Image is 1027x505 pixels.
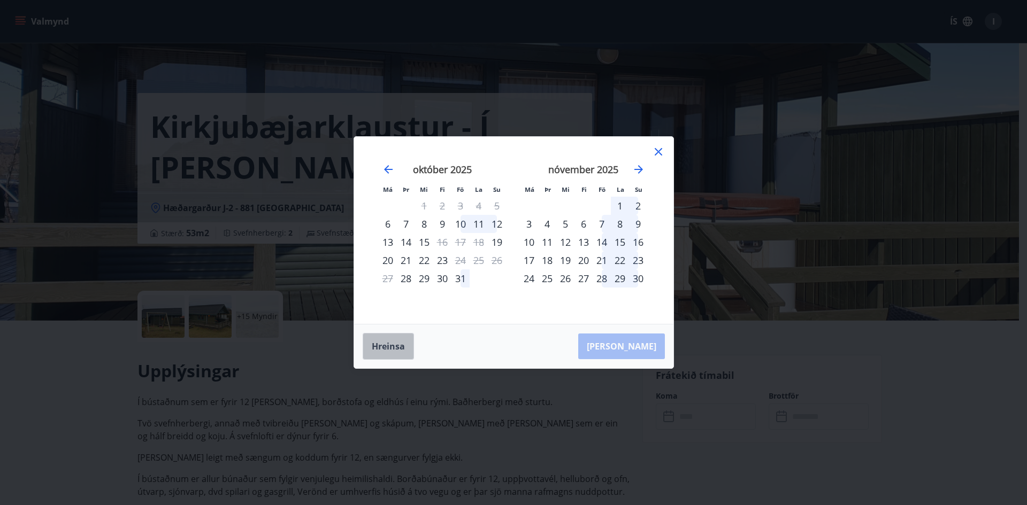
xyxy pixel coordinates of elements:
td: Not available. sunnudagur, 26. október 2025 [488,251,506,269]
div: 10 [520,233,538,251]
div: 22 [415,251,433,269]
td: fimmtudagur, 27. nóvember 2025 [574,269,593,288]
td: þriðjudagur, 18. nóvember 2025 [538,251,556,269]
div: 16 [629,233,647,251]
div: Move backward to switch to the previous month. [382,163,395,176]
td: þriðjudagur, 25. nóvember 2025 [538,269,556,288]
small: Fi [581,185,587,193]
td: Not available. laugardagur, 25. október 2025 [470,251,488,269]
td: sunnudagur, 23. nóvember 2025 [629,251,647,269]
div: 13 [379,233,397,251]
small: Þr [545,185,551,193]
td: miðvikudagur, 22. október 2025 [415,251,433,269]
strong: október 2025 [413,163,472,176]
td: fimmtudagur, 13. nóvember 2025 [574,233,593,251]
div: 19 [556,251,574,269]
div: 8 [611,215,629,233]
div: 20 [574,251,593,269]
div: Aðeins útritun í boði [451,251,470,269]
td: sunnudagur, 2. nóvember 2025 [629,197,647,215]
div: 21 [593,251,611,269]
td: laugardagur, 15. nóvember 2025 [611,233,629,251]
div: 12 [488,215,506,233]
div: 25 [538,269,556,288]
div: 23 [433,251,451,269]
td: Not available. fimmtudagur, 2. október 2025 [433,197,451,215]
small: Su [635,185,642,193]
div: 26 [556,269,574,288]
small: Þr [403,185,409,193]
small: Mi [420,185,428,193]
td: fimmtudagur, 20. nóvember 2025 [574,251,593,269]
div: 27 [574,269,593,288]
small: Má [525,185,534,193]
td: fimmtudagur, 30. október 2025 [433,269,451,288]
div: 14 [397,233,415,251]
td: Not available. laugardagur, 18. október 2025 [470,233,488,251]
small: La [475,185,482,193]
div: 2 [629,197,647,215]
td: laugardagur, 8. nóvember 2025 [611,215,629,233]
button: Hreinsa [363,333,414,360]
div: 4 [538,215,556,233]
td: miðvikudagur, 26. nóvember 2025 [556,269,574,288]
div: 22 [611,251,629,269]
td: sunnudagur, 9. nóvember 2025 [629,215,647,233]
div: 12 [556,233,574,251]
td: þriðjudagur, 14. október 2025 [397,233,415,251]
td: miðvikudagur, 29. október 2025 [415,269,433,288]
div: 21 [397,251,415,269]
div: Aðeins innritun í boði [488,233,506,251]
td: mánudagur, 13. október 2025 [379,233,397,251]
td: þriðjudagur, 28. október 2025 [397,269,415,288]
div: 10 [451,215,470,233]
div: 7 [593,215,611,233]
td: miðvikudagur, 15. október 2025 [415,233,433,251]
td: föstudagur, 7. nóvember 2025 [593,215,611,233]
td: þriðjudagur, 4. nóvember 2025 [538,215,556,233]
div: Aðeins innritun í boði [397,269,415,288]
td: föstudagur, 31. október 2025 [451,269,470,288]
td: Not available. föstudagur, 17. október 2025 [451,233,470,251]
div: 3 [520,215,538,233]
div: 7 [397,215,415,233]
div: 8 [415,215,433,233]
div: Calendar [367,150,661,311]
td: fimmtudagur, 9. október 2025 [433,215,451,233]
small: Su [493,185,501,193]
td: föstudagur, 14. nóvember 2025 [593,233,611,251]
td: mánudagur, 20. október 2025 [379,251,397,269]
div: Aðeins útritun í boði [433,233,451,251]
td: fimmtudagur, 23. október 2025 [433,251,451,269]
td: Not available. fimmtudagur, 16. október 2025 [433,233,451,251]
small: Má [383,185,393,193]
div: 20 [379,251,397,269]
div: 14 [593,233,611,251]
div: 5 [556,215,574,233]
div: Aðeins innritun í boði [379,215,397,233]
td: sunnudagur, 30. nóvember 2025 [629,269,647,288]
td: þriðjudagur, 21. október 2025 [397,251,415,269]
td: föstudagur, 21. nóvember 2025 [593,251,611,269]
td: laugardagur, 29. nóvember 2025 [611,269,629,288]
small: La [617,185,624,193]
td: miðvikudagur, 19. nóvember 2025 [556,251,574,269]
div: 11 [470,215,488,233]
td: mánudagur, 24. nóvember 2025 [520,269,538,288]
td: föstudagur, 10. október 2025 [451,215,470,233]
div: 18 [538,251,556,269]
small: Fi [440,185,445,193]
div: 15 [611,233,629,251]
td: mánudagur, 10. nóvember 2025 [520,233,538,251]
td: miðvikudagur, 12. nóvember 2025 [556,233,574,251]
div: 15 [415,233,433,251]
td: laugardagur, 22. nóvember 2025 [611,251,629,269]
div: 30 [629,269,647,288]
td: laugardagur, 11. október 2025 [470,215,488,233]
small: Fö [599,185,606,193]
td: sunnudagur, 16. nóvember 2025 [629,233,647,251]
td: Not available. miðvikudagur, 1. október 2025 [415,197,433,215]
div: 17 [520,251,538,269]
td: þriðjudagur, 7. október 2025 [397,215,415,233]
td: Not available. laugardagur, 4. október 2025 [470,197,488,215]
